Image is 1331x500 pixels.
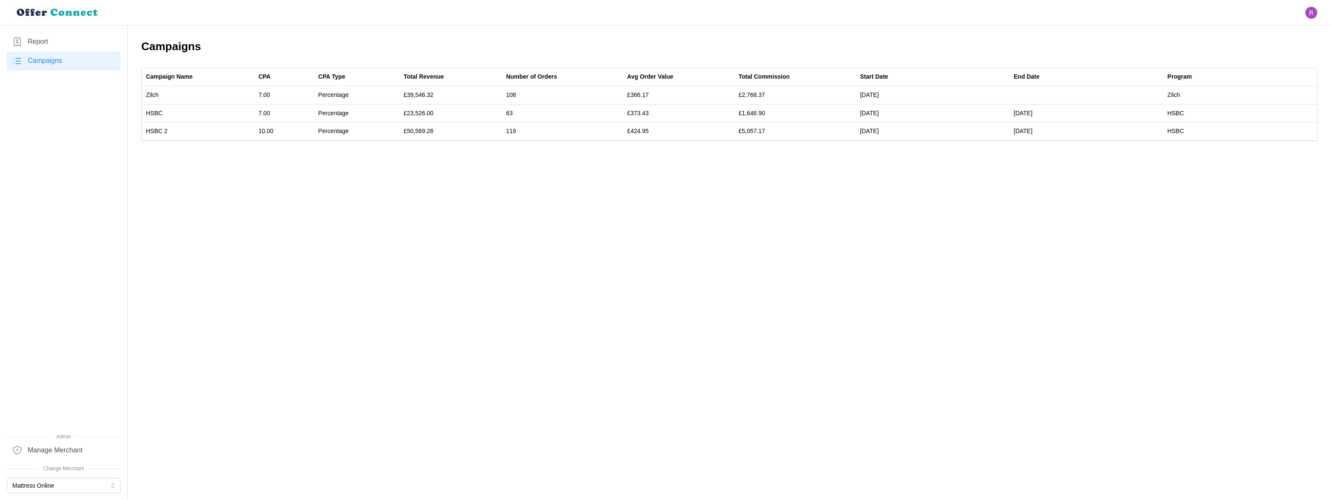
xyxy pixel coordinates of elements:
td: HSBC [1163,122,1317,140]
a: Manage Merchant [7,440,120,460]
td: £50,569.26 [399,122,502,140]
div: CPA Type [318,72,346,82]
div: CPA [258,72,271,82]
div: Campaign Name [146,72,193,82]
td: £373.43 [623,104,734,122]
td: HSBC 2 [142,122,254,140]
td: [DATE] [856,122,1010,140]
td: 63 [502,104,623,122]
td: Percentage [314,122,400,140]
div: Program [1168,72,1192,82]
td: Percentage [314,86,400,105]
span: Change Merchant [7,465,120,473]
td: 7.00 [254,86,314,105]
div: Total Commission [738,72,790,82]
div: End Date [1014,72,1040,82]
td: 7.00 [254,104,314,122]
h2: Campaigns [141,39,1317,54]
td: £2,768.37 [734,86,856,105]
td: £5,057.17 [734,122,856,140]
a: Campaigns [7,51,120,71]
span: Admin [7,433,120,441]
td: 108 [502,86,623,105]
div: Start Date [860,72,888,82]
span: Campaigns [28,56,62,66]
td: Zilch [142,86,254,105]
td: HSBC [142,104,254,122]
span: Report [28,37,48,47]
td: [DATE] [1010,104,1163,122]
td: £23,526.00 [399,104,502,122]
img: loyalBe Logo [14,5,102,20]
button: Mattress Online [7,478,120,493]
td: [DATE] [856,86,1010,105]
td: Zilch [1163,86,1317,105]
td: £366.17 [623,86,734,105]
td: Percentage [314,104,400,122]
td: HSBC [1163,104,1317,122]
td: 119 [502,122,623,140]
td: 10.00 [254,122,314,140]
span: Manage Merchant [28,445,83,456]
td: £424.95 [623,122,734,140]
td: £39,546.32 [399,86,502,105]
a: Report [7,32,120,51]
td: [DATE] [1010,122,1163,140]
img: Ryan Gribben [1305,7,1317,19]
td: [DATE] [856,104,1010,122]
div: Number of Orders [506,72,557,82]
div: Avg Order Value [627,72,673,82]
td: £1,646.90 [734,104,856,122]
div: Total Revenue [404,72,444,82]
button: Open user button [1305,7,1317,19]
